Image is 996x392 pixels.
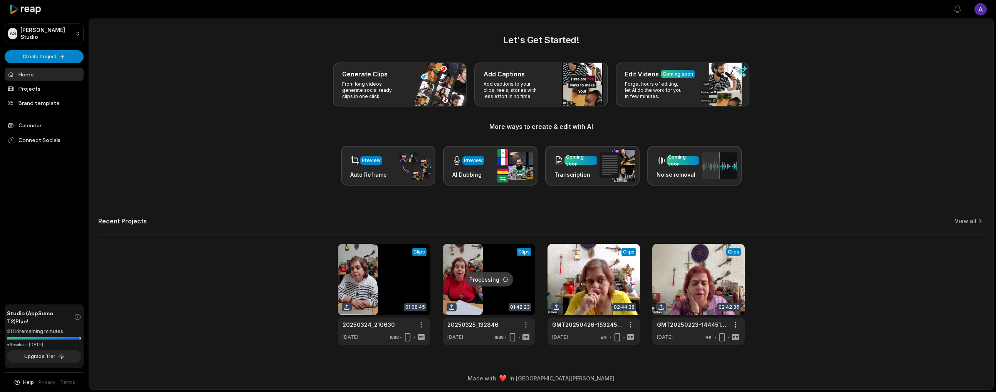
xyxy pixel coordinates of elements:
h3: Auto Reframe [350,171,387,179]
img: transcription.png [600,149,635,182]
div: 21114 remaining minutes [7,328,81,335]
p: Add captions to your clips, reels, stories with less effort in no time. [484,81,543,100]
img: ai_dubbing.png [497,149,533,182]
a: Calendar [5,119,84,132]
p: [PERSON_NAME] Studio [20,27,72,41]
button: Help [13,379,34,386]
span: Connect Socials [5,133,84,147]
div: Coming soon [663,71,693,78]
a: View all [955,217,976,225]
a: Privacy [39,379,55,386]
img: heart emoji [499,375,506,382]
h3: Add Captions [484,69,525,79]
div: *Resets on [DATE] [7,342,81,348]
p: Forget hours of editing, let AI do the work for you in few minutes. [625,81,685,100]
a: GMT20250426-153245_Recording_avo_640x360 [552,321,623,329]
button: Upgrade Tier [7,350,81,363]
div: Preview [362,157,381,164]
a: GMT20250223-144451_Recording_avo_640x360 [657,321,728,329]
h3: Transcription [554,171,597,179]
h3: Edit Videos [625,69,659,79]
a: 20250325_132846 [447,321,499,329]
h3: More ways to create & edit with AI [98,122,984,131]
span: Help [23,379,34,386]
div: AS [8,28,17,39]
button: Create Project [5,50,84,63]
h3: AI Dubbing [452,171,484,179]
a: Projects [5,82,84,95]
img: auto_reframe.png [395,151,431,181]
p: From long videos generate social ready clips in one click. [342,81,402,100]
h2: Recent Projects [98,217,147,225]
div: Made with in [GEOGRAPHIC_DATA][PERSON_NAME] [96,374,986,382]
h2: Let's Get Started! [98,33,984,47]
div: Preview [464,157,483,164]
div: Coming soon [566,154,596,167]
h3: Noise removal [657,171,699,179]
a: Terms [60,379,75,386]
img: noise_removal.png [702,152,737,179]
span: Studio (AppSumo T2) Plan! [7,309,74,325]
a: Home [5,68,84,81]
a: Brand template [5,96,84,109]
h3: Generate Clips [342,69,388,79]
a: 20250324_210630 [343,321,395,329]
div: Coming soon [668,154,698,167]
